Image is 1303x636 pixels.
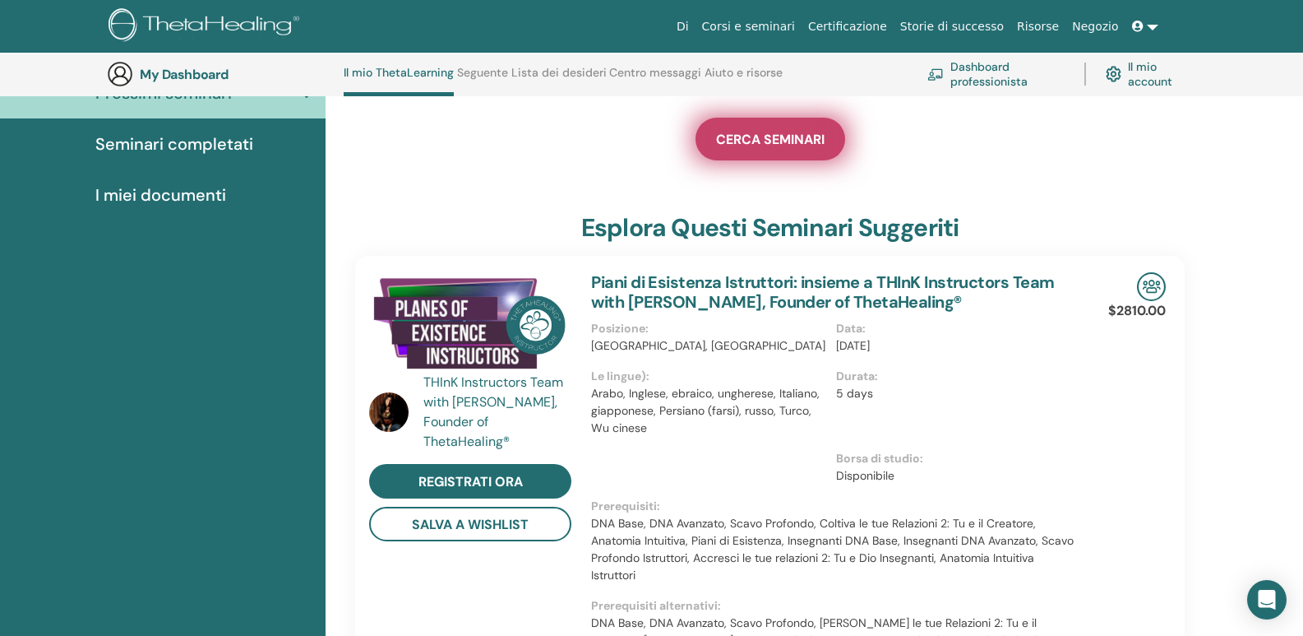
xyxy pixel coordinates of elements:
a: Il mio account [1106,56,1190,92]
img: chalkboard-teacher.svg [927,68,944,81]
a: Certificazione [802,12,894,42]
img: default.jpg [369,392,409,432]
p: [GEOGRAPHIC_DATA], [GEOGRAPHIC_DATA] [591,337,825,355]
span: CERCA SEMINARI [716,131,825,148]
h3: Esplora questi seminari suggeriti [581,213,959,243]
a: Piani di Esistenza Istruttori: insieme a THInK Instructors Team with [PERSON_NAME], Founder of Th... [591,272,1054,313]
a: Dashboard professionista [927,56,1065,92]
span: Seminari completati [95,132,253,156]
a: Centro messaggi [609,66,701,92]
p: $2810.00 [1108,301,1166,321]
a: THInK Instructors Team with [PERSON_NAME], Founder of ThetaHealing® [423,373,575,452]
img: In-Person Seminar [1137,272,1166,301]
p: 5 days [836,385,1070,402]
a: Risorse [1010,12,1065,42]
img: Piani di Esistenza Istruttori: [369,272,571,378]
a: Storie di successo [894,12,1010,42]
a: Corsi e seminari [695,12,802,42]
p: Posizione : [591,320,825,337]
a: Registrati ora [369,464,571,499]
p: Prerequisiti alternativi : [591,597,1080,615]
a: Seguente [457,66,508,92]
a: CERCA SEMINARI [695,118,845,160]
span: Registrati ora [418,473,523,490]
button: Salva a Wishlist [369,507,571,541]
a: Aiuto e risorse [705,66,783,92]
a: Negozio [1065,12,1125,42]
img: cog.svg [1106,63,1122,86]
div: Open Intercom Messenger [1247,580,1287,620]
p: Durata : [836,368,1070,385]
p: Prerequisiti : [591,498,1080,515]
a: Il mio ThetaLearning [344,66,454,96]
a: Di [670,12,695,42]
img: generic-user-icon.jpg [107,61,133,87]
a: Lista dei desideri [511,66,607,92]
span: I miei documenti [95,183,226,207]
p: DNA Base, DNA Avanzato, Scavo Profondo, Coltiva le tue Relazioni 2: Tu e il Creatore, Anatomia In... [591,515,1080,584]
img: logo.png [109,8,305,45]
p: Disponibile [836,467,1070,485]
p: Arabo, Inglese, ebraico, ungherese, Italiano, giapponese, Persiano (farsi), russo, Turco, Wu cinese [591,385,825,437]
p: Le lingue) : [591,368,825,385]
p: Borsa di studio : [836,450,1070,467]
p: [DATE] [836,337,1070,355]
h3: My Dashboard [140,67,304,82]
p: Data : [836,320,1070,337]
